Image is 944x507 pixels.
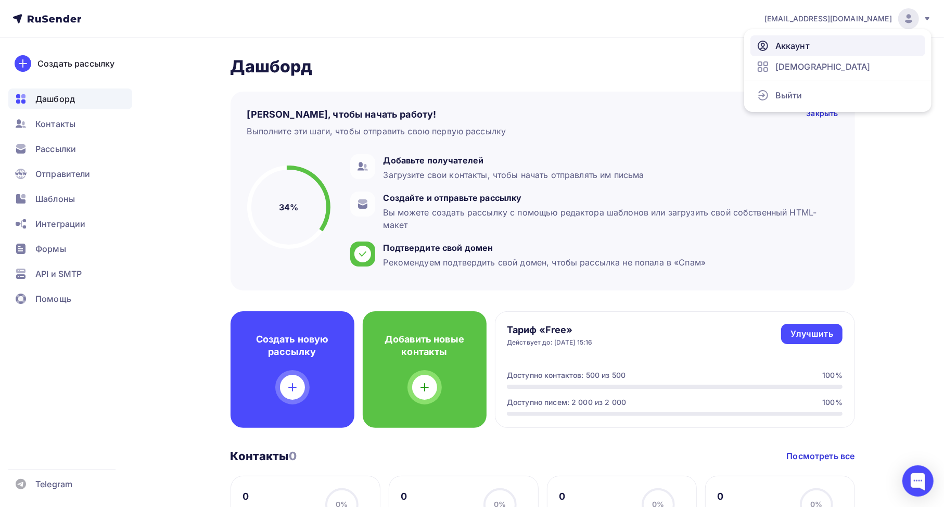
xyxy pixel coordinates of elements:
[247,108,437,121] h4: [PERSON_NAME], чтобы начать работу!
[35,143,76,155] span: Рассылки
[775,60,871,73] span: [DEMOGRAPHIC_DATA]
[822,397,843,408] div: 100%
[35,243,66,255] span: Формы
[35,293,71,305] span: Помощь
[35,218,85,230] span: Интеграции
[384,256,706,269] div: Рекомендуем подтвердить свой домен, чтобы рассылка не попала в «Спам»
[507,370,626,381] div: Доступно контактов: 500 из 500
[37,57,114,70] div: Создать рассылку
[8,163,132,184] a: Отправители
[764,14,892,24] span: [EMAIL_ADDRESS][DOMAIN_NAME]
[384,206,833,231] div: Вы можете создать рассылку с помощью редактора шаблонов или загрузить свой собственный HTML-макет
[384,192,833,204] div: Создайте и отправьте рассылку
[231,449,297,463] h3: Контакты
[35,478,72,490] span: Telegram
[279,201,298,213] h5: 34%
[775,40,810,52] span: Аккаунт
[35,93,75,105] span: Дашборд
[807,108,838,121] div: Закрыть
[35,118,75,130] span: Контакты
[8,238,132,259] a: Формы
[35,268,82,280] span: API и SMTP
[717,490,750,503] div: 0
[781,324,843,344] a: Улучшить
[384,242,706,254] div: Подтвердите свой домен
[243,490,288,503] div: 0
[775,89,802,102] span: Выйти
[744,29,932,112] ul: [EMAIL_ADDRESS][DOMAIN_NAME]
[8,113,132,134] a: Контакты
[231,56,855,77] h2: Дашборд
[8,188,132,209] a: Шаблоны
[401,490,428,503] div: 0
[559,490,608,503] div: 0
[384,154,644,167] div: Добавьте получателей
[507,338,593,347] div: Действует до: [DATE] 15:16
[822,370,843,381] div: 100%
[764,8,932,29] a: [EMAIL_ADDRESS][DOMAIN_NAME]
[379,333,470,358] h4: Добавить новые контакты
[384,169,644,181] div: Загрузите свои контакты, чтобы начать отправлять им письма
[35,168,91,180] span: Отправители
[35,193,75,205] span: Шаблоны
[247,125,506,137] div: Выполните эти шаги, чтобы отправить свою первую рассылку
[8,88,132,109] a: Дашборд
[247,333,338,358] h4: Создать новую рассылку
[790,328,833,340] div: Улучшить
[787,450,855,462] a: Посмотреть все
[507,324,593,336] h4: Тариф «Free»
[507,397,626,408] div: Доступно писем: 2 000 из 2 000
[289,449,297,463] span: 0
[8,138,132,159] a: Рассылки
